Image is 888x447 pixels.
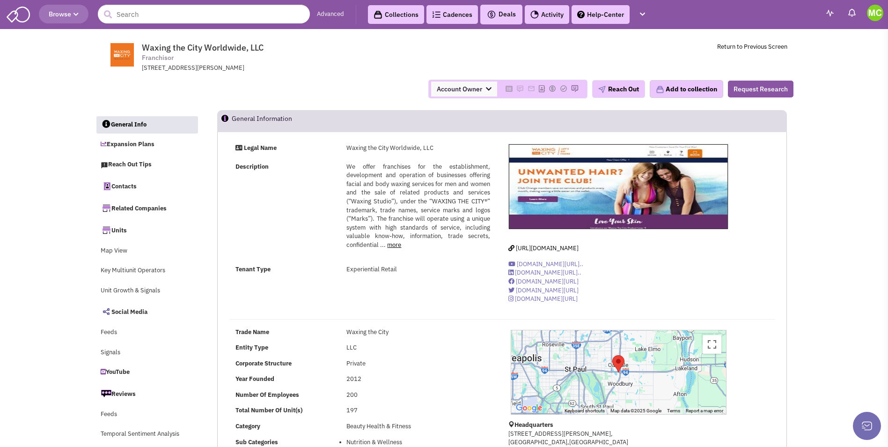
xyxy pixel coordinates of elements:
[235,328,269,336] b: Trade Name
[142,42,264,53] span: Waxing the City Worldwide, LLC
[346,438,490,447] li: Nutrition & Wellness
[509,144,728,229] img: Waxing the City Worldwide, LLC
[96,344,198,362] a: Signals
[508,277,579,285] a: [DOMAIN_NAME][URL]
[368,5,424,24] a: Collections
[487,10,516,18] span: Deals
[340,343,496,352] div: LLC
[516,85,524,92] img: Please add to your accounts
[656,85,664,94] img: icon-collection-lavender.png
[235,391,299,399] b: Number Of Employees
[426,5,478,24] a: Cadences
[96,220,198,240] a: Units
[530,10,539,19] img: Activity.png
[340,328,496,337] div: Waxing the City
[525,5,569,24] a: Activity
[560,85,567,92] img: Please add to your accounts
[96,198,198,218] a: Related Companies
[508,260,583,268] a: [DOMAIN_NAME][URL]..
[96,425,198,443] a: Temporal Sentiment Analysis
[515,268,581,276] span: [DOMAIN_NAME][URL]..
[340,144,496,153] div: Waxing the City Worldwide, LLC
[528,85,535,92] img: Please add to your accounts
[516,286,579,294] span: [DOMAIN_NAME][URL]
[508,244,579,252] a: [URL][DOMAIN_NAME]
[96,364,198,381] a: YouTube
[487,9,496,20] img: icon-deals.svg
[592,80,645,98] button: Reach Out
[142,53,174,63] span: Franchisor
[340,391,496,400] div: 200
[96,282,198,300] a: Unit Growth & Signals
[96,136,198,154] a: Expansion Plans
[508,295,578,303] a: [DOMAIN_NAME][URL]
[96,324,198,342] a: Feeds
[515,295,578,303] span: [DOMAIN_NAME][URL]
[572,5,630,24] a: Help-Center
[432,11,440,18] img: Cadences_logo.png
[431,82,497,97] span: Account Owner
[565,408,605,414] button: Keyboard shortcuts
[612,355,624,372] div: Waxing the City Worldwide, LLC
[96,302,198,321] a: Social Media
[96,384,198,403] a: Reviews
[508,268,581,276] a: [DOMAIN_NAME][URL]..
[516,277,579,285] span: [DOMAIN_NAME][URL]
[549,85,556,92] img: Please add to your accounts
[346,163,490,249] span: We offer franchises for the establishment, development and operation of businesses offering facia...
[508,286,579,294] a: [DOMAIN_NAME][URL]
[340,422,496,431] div: Beauty Health & Fitness
[235,422,260,430] b: Category
[703,335,721,354] button: Toggle fullscreen view
[235,359,292,367] b: Corporate Structure
[39,5,88,23] button: Browse
[244,144,277,152] strong: Legal Name
[514,402,544,414] img: Google
[484,8,519,21] button: Deals
[235,265,271,273] strong: Tenant Type
[98,5,310,23] input: Search
[717,43,787,51] a: Return to Previous Screen
[650,80,723,98] button: Add to collection
[598,86,606,93] img: plane.png
[516,244,579,252] span: [URL][DOMAIN_NAME]
[340,375,496,384] div: 2012
[142,64,386,73] div: [STREET_ADDRESS][PERSON_NAME]
[96,406,198,424] a: Feeds
[232,111,292,131] h2: General Information
[340,406,496,415] div: 197
[96,176,198,196] a: Contacts
[235,343,268,351] b: Entity Type
[235,438,278,446] b: Sub Categories
[514,402,544,414] a: Open this area in Google Maps (opens a new window)
[374,10,382,19] img: icon-collection-lavender-black.svg
[577,11,585,18] img: help.png
[96,116,198,134] a: General Info
[508,430,728,447] p: [STREET_ADDRESS][PERSON_NAME], [GEOGRAPHIC_DATA],[GEOGRAPHIC_DATA]
[610,408,661,413] span: Map data ©2025 Google
[340,359,496,368] div: Private
[387,241,401,249] a: more
[686,408,723,413] a: Report a map error
[235,163,269,171] strong: Description
[571,85,579,92] img: Please add to your accounts
[49,10,79,18] span: Browse
[96,242,198,260] a: Map View
[728,81,793,97] button: Request Research
[340,265,496,274] div: Experiential Retail
[867,5,883,21] img: Matt Crossley
[96,156,198,174] a: Reach Out Tips
[667,408,680,413] a: Terms (opens in new tab)
[317,10,344,19] a: Advanced
[235,406,302,414] b: Total Number Of Unit(s)
[235,375,274,383] b: Year Founded
[96,262,198,280] a: Key Multiunit Operators
[514,421,553,429] b: Headquarters
[7,5,30,22] img: SmartAdmin
[517,260,583,268] span: [DOMAIN_NAME][URL]..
